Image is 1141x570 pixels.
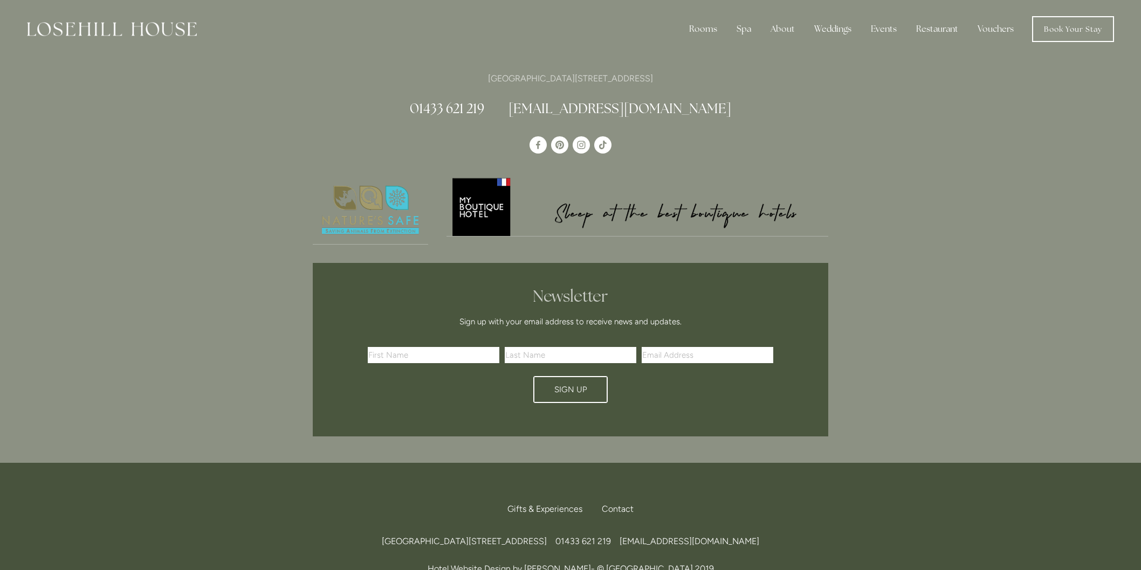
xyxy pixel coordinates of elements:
span: [GEOGRAPHIC_DATA][STREET_ADDRESS] [382,536,547,546]
button: Sign Up [533,376,608,403]
div: About [762,18,803,40]
a: Nature's Safe - Logo [313,176,428,245]
a: Book Your Stay [1032,16,1114,42]
div: Rooms [681,18,726,40]
input: Last Name [505,347,636,363]
div: Contact [593,497,634,521]
span: Sign Up [554,385,587,394]
div: Spa [728,18,760,40]
a: Losehill House Hotel & Spa [530,136,547,154]
img: Nature's Safe - Logo [313,176,428,244]
a: Pinterest [551,136,568,154]
input: First Name [368,347,499,363]
img: Losehill House [27,22,197,36]
div: Events [862,18,905,40]
div: Weddings [806,18,860,40]
span: Gifts & Experiences [507,504,582,514]
div: Restaurant [908,18,967,40]
p: Sign up with your email address to receive news and updates. [372,315,769,328]
p: [GEOGRAPHIC_DATA][STREET_ADDRESS] [313,71,828,86]
h2: Newsletter [372,287,769,306]
input: Email Address [642,347,773,363]
a: 01433 621 219 [410,100,484,117]
a: TikTok [594,136,611,154]
img: My Boutique Hotel - Logo [446,176,829,236]
span: 01433 621 219 [555,536,611,546]
a: [EMAIL_ADDRESS][DOMAIN_NAME] [508,100,731,117]
a: Gifts & Experiences [507,497,591,521]
a: Instagram [573,136,590,154]
a: [EMAIL_ADDRESS][DOMAIN_NAME] [620,536,759,546]
a: My Boutique Hotel - Logo [446,176,829,237]
a: Vouchers [969,18,1022,40]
